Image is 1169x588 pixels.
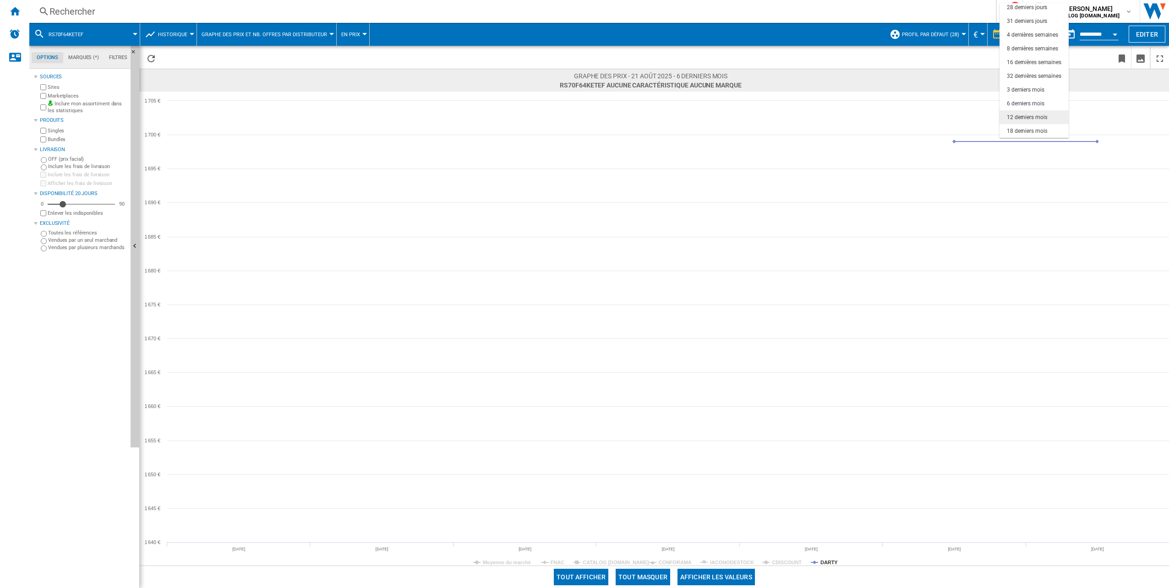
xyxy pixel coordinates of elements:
[1007,59,1061,66] div: 16 dernières semaines
[1007,45,1058,53] div: 8 dernières semaines
[1007,72,1061,80] div: 32 dernières semaines
[1007,31,1058,39] div: 4 dernières semaines
[1007,127,1047,135] div: 18 derniers mois
[1007,114,1047,121] div: 12 derniers mois
[1007,100,1044,108] div: 6 derniers mois
[1007,17,1047,25] div: 31 derniers jours
[1007,4,1047,11] div: 28 derniers jours
[1007,86,1044,94] div: 3 derniers mois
